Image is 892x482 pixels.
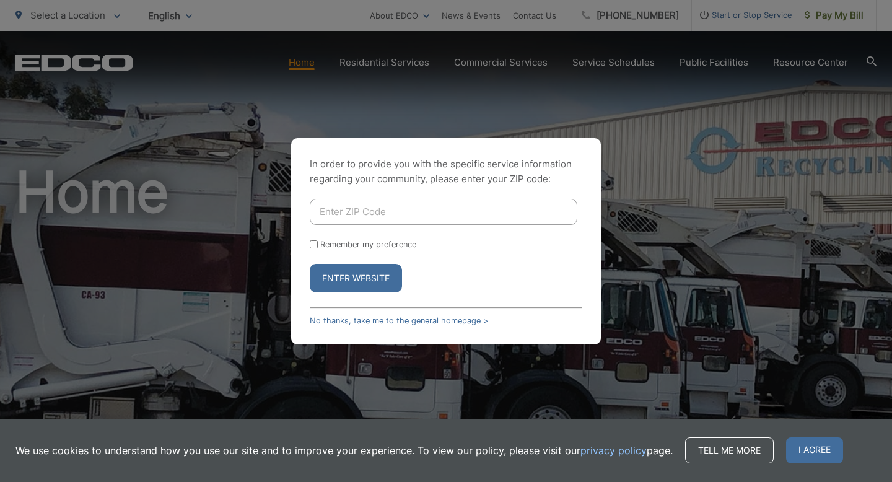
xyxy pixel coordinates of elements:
a: No thanks, take me to the general homepage > [310,316,488,325]
p: We use cookies to understand how you use our site and to improve your experience. To view our pol... [15,443,673,458]
input: Enter ZIP Code [310,199,577,225]
button: Enter Website [310,264,402,292]
a: Tell me more [685,437,774,463]
label: Remember my preference [320,240,416,249]
p: In order to provide you with the specific service information regarding your community, please en... [310,157,582,186]
a: privacy policy [580,443,647,458]
span: I agree [786,437,843,463]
